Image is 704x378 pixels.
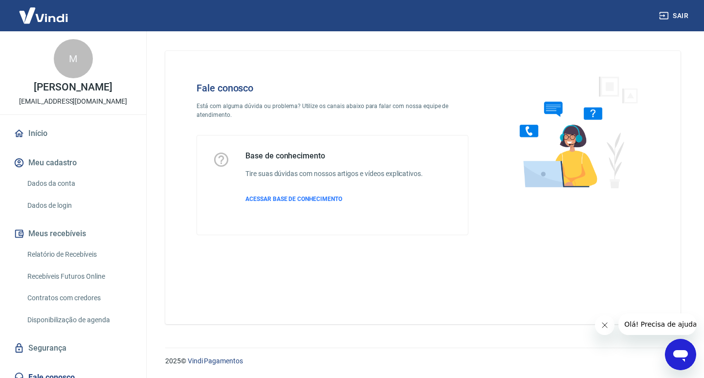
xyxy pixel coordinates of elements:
p: 2025 © [165,356,681,366]
a: Vindi Pagamentos [188,357,243,365]
iframe: Mensagem da empresa [618,313,696,335]
a: Dados da conta [23,174,134,194]
img: Fale conosco [500,67,649,197]
a: Relatório de Recebíveis [23,245,134,265]
div: M [54,39,93,78]
a: Segurança [12,337,134,359]
button: Meus recebíveis [12,223,134,245]
h5: Base de conhecimento [245,151,423,161]
a: ACESSAR BASE DE CONHECIMENTO [245,195,423,203]
iframe: Botão para abrir a janela de mensagens [665,339,696,370]
iframe: Fechar mensagem [595,315,615,335]
p: Está com alguma dúvida ou problema? Utilize os canais abaixo para falar com nossa equipe de atend... [197,102,468,119]
a: Disponibilização de agenda [23,310,134,330]
a: Contratos com credores [23,288,134,308]
a: Dados de login [23,196,134,216]
a: Início [12,123,134,144]
button: Sair [657,7,692,25]
a: Recebíveis Futuros Online [23,267,134,287]
p: [PERSON_NAME] [34,82,112,92]
h6: Tire suas dúvidas com nossos artigos e vídeos explicativos. [245,169,423,179]
span: ACESSAR BASE DE CONHECIMENTO [245,196,342,202]
p: [EMAIL_ADDRESS][DOMAIN_NAME] [19,96,127,107]
span: Olá! Precisa de ajuda? [6,7,82,15]
button: Meu cadastro [12,152,134,174]
h4: Fale conosco [197,82,468,94]
img: Vindi [12,0,75,30]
